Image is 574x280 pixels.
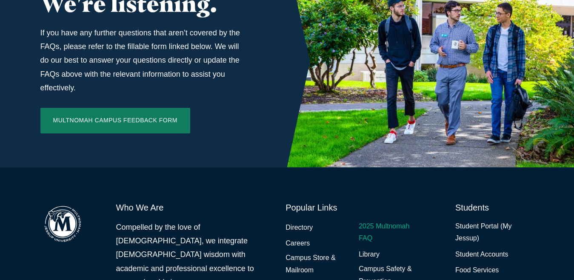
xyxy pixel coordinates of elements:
[455,220,534,245] a: Student Portal (My Jessup)
[116,202,255,214] h6: Who We Are
[286,222,313,234] a: Directory
[455,248,508,261] a: Student Accounts
[40,108,190,133] a: Multnomah Campus Feedback Form
[40,202,85,246] img: Multnomah Campus of Jessup University logo
[359,248,380,261] a: Library
[286,237,310,250] a: Careers
[286,202,424,214] h6: Popular Links
[40,26,246,95] p: If you have any further questions that aren’t covered by the FAQs, please refer to the fillable f...
[455,264,499,277] a: Food Services
[359,220,424,245] a: 2025 Multnomah FAQ
[455,202,534,214] h6: Students
[286,252,351,277] a: Campus Store & Mailroom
